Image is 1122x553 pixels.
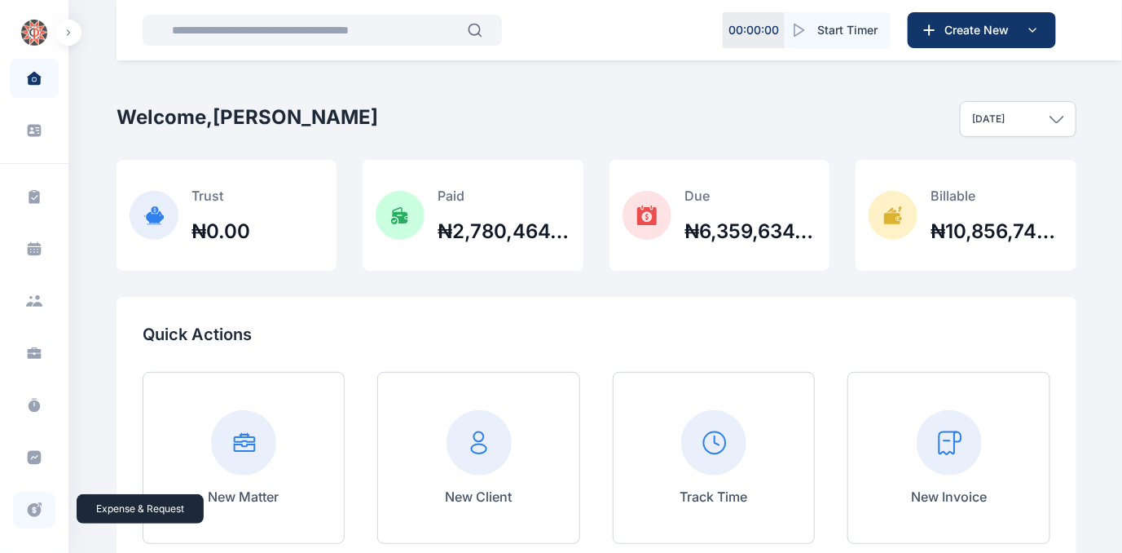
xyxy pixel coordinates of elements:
[931,186,1063,206] p: Billable
[972,113,1005,126] p: [DATE]
[438,219,570,245] h2: ₦2,780,464,326.69
[728,22,779,38] p: 00 : 00 : 00
[908,12,1056,48] button: Create New
[191,219,250,245] h2: ₦0.00
[785,12,891,48] button: Start Timer
[911,487,987,507] p: New Invoice
[680,487,748,507] p: Track Time
[209,487,279,507] p: New Matter
[438,186,570,206] p: Paid
[684,186,817,206] p: Due
[817,22,878,38] span: Start Timer
[938,22,1023,38] span: Create New
[143,323,1050,346] p: Quick Actions
[931,219,1063,245] h2: ₦10,856,746,727.34
[446,487,513,507] p: New Client
[684,219,817,245] h2: ₦6,359,634,542.60
[191,186,250,206] p: Trust
[117,104,378,131] h2: Welcome, [PERSON_NAME]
